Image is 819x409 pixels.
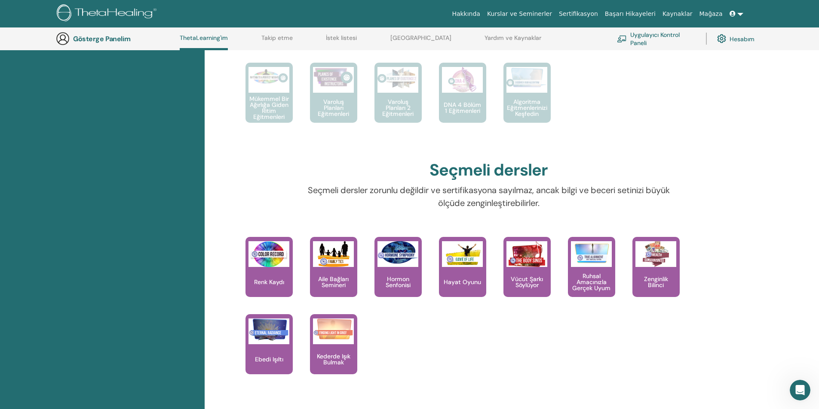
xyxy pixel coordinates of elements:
font: . [106,80,107,87]
font: Bağlantıda kalmanızı ve yolculuğunuzda size yardımcı olmamızı sağlamak için [14,93,132,116]
font: Seçmeli dersler zorunlu değildir ve sertifikasyona sayılmaz, ancak bilgi ve beceri setinizi büyük... [308,185,670,209]
button: geri gitmek [6,3,22,20]
iframe: Intercom canlı sohbet [790,380,810,400]
font: Seçmeli dersler [429,159,548,181]
button: Bir mesaj gönder… [147,271,161,285]
font: Hormon Senfonisi [386,275,411,289]
a: [EMAIL_ADDRESS][DOMAIN_NAME] e-posta adresi aracılığıyla ulaşabilirsiniz. [14,143,109,167]
img: Kederde Işık Bulmak [313,318,354,341]
a: Algoritma Eğitmenlerinizi Keşfedin Algoritma Eğitmenlerinizi Keşfedin [503,63,551,140]
font: arayabilirsiniz [35,67,77,74]
font: , şahsen veya çevrimiçi olarak CANLI olarak [14,29,129,53]
img: Vücut Şarkı Söylüyor [506,241,547,267]
button: Start recording [55,274,61,281]
a: Ruhsal Amacınızla Gerçek Uyum Ruhsal Amacınızla Gerçek Uyum [568,237,615,314]
font: Vücut Şarkı Söylüyor [511,275,543,289]
textarea: Mesaj… [7,256,165,271]
a: Eğitmen Seminerleri burada [21,80,106,87]
div: Kapat [151,3,166,19]
a: Kederde Işık Bulmak Kederde Işık Bulmak [310,314,357,391]
a: Mağaza [696,6,726,22]
a: ThetaLearning'im [180,34,228,50]
a: Varoluş Planları 2 Eğitmenleri Varoluş Planları 2 Eğitmenleri [374,63,422,140]
a: Kaynaklar [659,6,696,22]
a: Vücut Şarkı Söylüyor Vücut Şarkı Söylüyor [503,237,551,314]
img: Algoritma Eğitmenlerinizi Keşfedin [506,67,547,88]
a: Renk Kaydı Renk Kaydı [245,237,293,314]
button: Emoji [13,274,20,281]
a: Hakkında [448,6,484,22]
a: Başarı Hikayeleri [601,6,659,22]
img: Ebedi Işıltı [248,318,289,341]
button: Ana Sayfa [135,3,151,20]
font: ThetaHealing Genel Merkezi [14,185,98,192]
a: Takip etme [261,34,293,48]
font: gerçekleştirilir . [35,46,82,53]
a: Varoluş Planları Eğitmenleri Varoluş Planları Eğitmenleri [310,63,357,140]
img: logo.png [57,4,160,24]
img: Ruhsal Amacınızla Gerçek Uyum [571,241,612,264]
font: Varoluş Planları Eğitmenleri [318,98,349,118]
a: Uygulayıcı Kontrol Paneli [617,29,696,48]
font: Gösterge Panelim [73,34,130,43]
font: Sevgi ve Minnettarlık [14,173,77,179]
font: Ebedi Işıltı [255,355,283,363]
font: Aile Bağları Semineri [318,275,349,289]
font: Yardım ve Kaynaklar [485,34,541,42]
a: Uygulayıcı Seminerlerini burada [14,59,87,74]
img: Hayat Oyunu [442,241,483,267]
a: Hayat Oyunu Hayat Oyunu [439,237,486,314]
font: Uygulayıcı Kontrol Paneli [630,31,680,47]
img: Mükemmel Bir Ağırlığa Giden Ritim Eğitmenleri [248,67,289,87]
a: Aile Bağları Semineri Aile Bağları Semineri [310,237,357,314]
font: Zenginlik Bilinci [644,275,668,289]
font: ThetaLearning'im [180,34,228,42]
font: sertifikasyon amacıyla herhangi bir kayıt olmaksızın [14,21,123,36]
a: Hesabım [717,29,755,48]
font: Varoluş Planları 2 Eğitmenleri [382,98,414,118]
font: Algoritma Eğitmenlerinizi Keşfedin [507,98,547,118]
font: Kurslar ve Seminerler [487,10,552,17]
button: Ek yükle [41,274,48,281]
font: Ruhsal Amacınızla Gerçek Uyum [572,272,610,292]
font: aylık [55,109,69,116]
a: [GEOGRAPHIC_DATA] [390,34,451,48]
a: İstek listesi [326,34,357,48]
font: Hakkında [452,10,480,17]
font: Mağaza [699,10,722,17]
a: Kurslar ve Seminerler [484,6,555,22]
font: Kaynaklar [663,10,693,17]
img: Renk Kaydı [248,241,289,267]
font: DNA 4 Bölüm 1 Eğitmenleri [444,101,481,115]
a: Sertifikasyon [555,6,601,22]
font: [GEOGRAPHIC_DATA] [390,34,451,42]
font: ve [14,80,21,87]
font: Sertifikasyon [559,10,598,17]
font: Hesabım [730,35,755,43]
font: 7sa acil aktif [42,12,77,18]
font: Mükemmel Bir Ağırlığa Giden Ritim Eğitmenleri [249,95,289,121]
font: Kederde Işık Bulmak [317,352,350,366]
img: Varoluş Planları 2 Eğitmenleri [377,67,418,90]
font: T [29,7,34,15]
img: Varoluş Planları Eğitmenleri [313,67,354,88]
img: generic-user-icon.jpg [56,32,70,45]
img: Hormon Senfonisi [377,241,418,264]
a: Mükemmel Bir Ağırlığa Giden Ritim Eğitmenleri Mükemmel Bir Ağırlığa Giden Ritim Eğitmenleri [245,63,293,140]
a: Yardım ve Kaynaklar [485,34,541,48]
font: Başarı Hikayeleri [605,10,656,17]
a: Hormon Senfonisi Hormon Senfonisi [374,237,422,314]
font: Takip etme [261,34,293,42]
button: GIF [27,274,34,281]
img: chalkboard-teacher.svg [617,35,627,42]
a: Zenginlik Bilinci Zenginlik Bilinci [632,237,680,314]
font: Hayat Oyunu [444,278,481,286]
font: ThetaHealing [42,4,87,11]
div: ThetaHealing için profil resmi [25,5,38,18]
font: İstek listesi [326,34,357,42]
img: DNA 4 Bölüm 1 Eğitmenleri [442,67,483,93]
a: DNA 4 Bölüm 1 Eğitmenleri DNA 4 Bölüm 1 Eğitmenleri [439,63,486,140]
